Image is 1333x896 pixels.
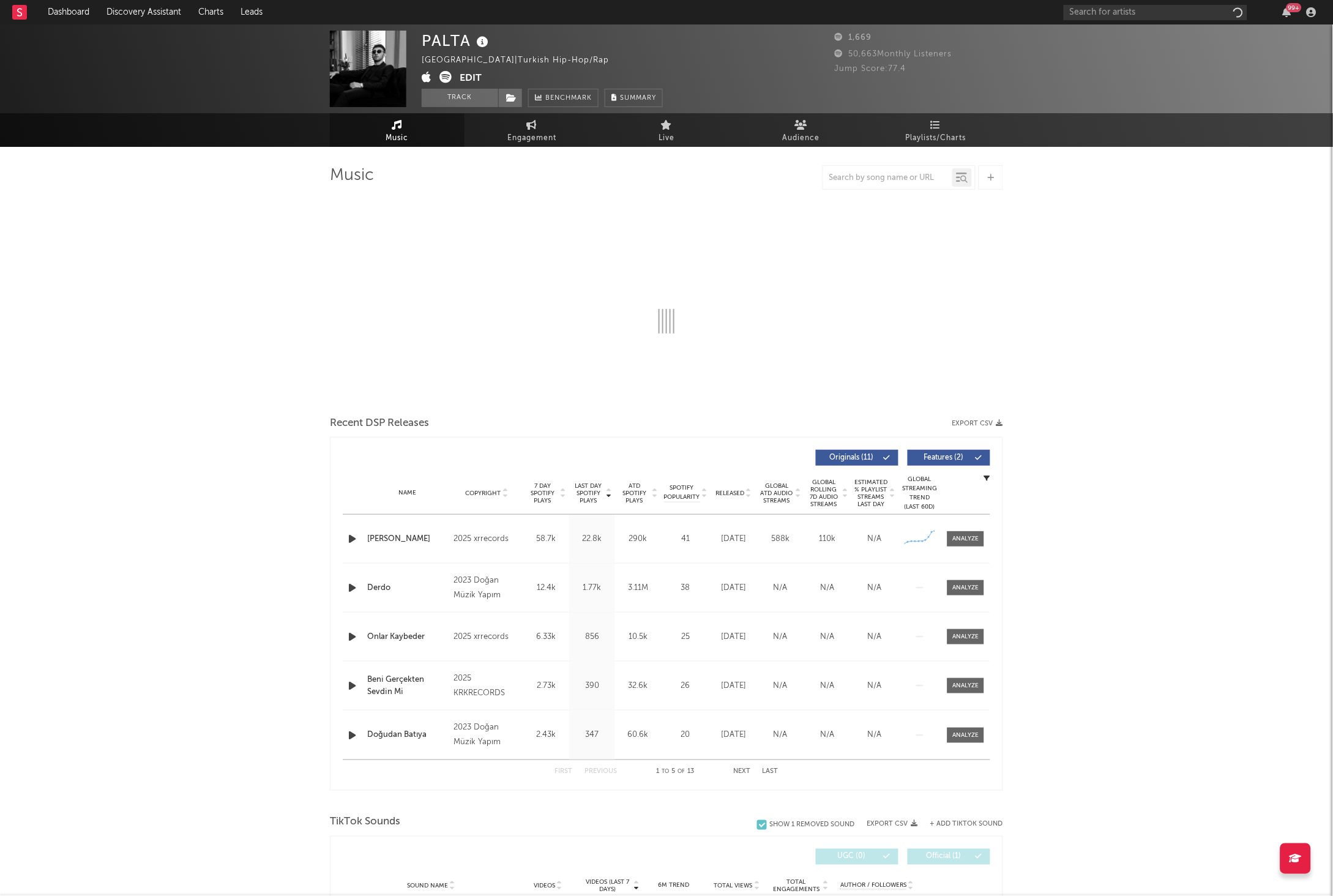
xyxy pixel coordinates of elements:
span: Features ( 2 ) [916,454,972,461]
span: Author / Followers [840,882,906,890]
div: [DATE] [713,631,754,643]
span: Total Engagements [772,879,821,894]
a: Derdo [367,582,447,594]
span: Global Rolling 7D Audio Streams [807,479,841,508]
span: ATD Spotify Plays [618,482,651,504]
button: Last [763,769,779,775]
a: [PERSON_NAME] [367,533,447,545]
button: 99+ [1283,7,1291,17]
span: Playlists/Charts [906,131,966,146]
div: 38 [664,582,707,594]
div: 2023 Doğan Müzik Yapım [454,573,520,603]
div: 41 [664,533,707,545]
div: N/A [760,729,801,741]
div: Show 1 Removed Sound [770,821,855,829]
div: [DATE] [713,729,754,741]
input: Search for artists [1064,5,1247,20]
div: 1 5 13 [641,765,709,780]
button: Track [422,89,498,107]
div: N/A [854,533,895,545]
div: 2025 xrrecords [454,532,520,547]
div: [DATE] [713,582,754,594]
span: Live [659,131,674,146]
div: N/A [854,582,895,594]
div: 3.11M [618,582,658,594]
div: 6.33k [526,631,566,643]
div: N/A [760,680,801,692]
button: Next [733,769,750,775]
div: N/A [807,631,848,643]
a: Music [330,113,465,147]
button: UGC(0) [816,849,898,865]
button: Previous [584,769,617,775]
a: Beni̇ Gerçekten Sevdi̇n Mi̇ [367,674,447,698]
div: 2023 Doğan Müzik Yapım [454,720,520,750]
div: 25 [664,631,707,643]
a: Onlar Kaybeder [367,631,447,643]
div: PALTA [422,31,491,51]
div: 390 [572,680,612,692]
span: Global ATD Audio Streams [760,482,794,504]
span: Released [715,490,744,497]
button: Originals(11) [816,450,898,466]
span: Audience [783,131,820,146]
a: Engagement [465,113,599,147]
div: 99 + [1286,3,1302,12]
span: Total Views [714,883,753,890]
span: Originals ( 11 ) [824,454,880,461]
div: 2025 xrrecords [454,630,520,644]
span: to [662,769,669,775]
span: of [678,769,685,775]
div: 10.5k [618,631,658,643]
a: Benchmark [528,89,599,107]
span: Videos (last 7 days) [583,879,632,894]
span: Music [386,131,409,146]
div: Global Streaming Trend (Last 60D) [902,475,938,512]
button: + Add TikTok Sound [930,821,1003,828]
div: 22.8k [572,533,612,545]
div: 588k [760,533,801,545]
div: 290k [618,533,658,545]
button: Export CSV [867,821,918,828]
span: Sound Name [407,883,448,890]
div: 347 [572,729,612,741]
div: N/A [760,631,801,643]
div: [DATE] [713,533,754,545]
div: N/A [807,680,848,692]
a: Doğudan Batıya [367,729,447,741]
button: Export CSV [952,420,1003,427]
span: 50,663 Monthly Listeners [835,50,952,58]
input: Search by song name or URL [823,173,952,183]
span: Recent DSP Releases [330,416,429,431]
div: [DATE] [713,680,754,692]
div: 58.7k [526,533,566,545]
span: Copyright [465,490,501,497]
button: + Add TikTok Sound [918,821,1003,828]
div: N/A [854,631,895,643]
span: Engagement [507,131,556,146]
span: Videos [534,883,555,890]
div: 110k [807,533,848,545]
div: N/A [854,680,895,692]
div: 856 [572,631,612,643]
span: Summary [620,95,656,102]
div: 6M Trend [646,881,703,890]
span: Jump Score: 77.4 [835,65,906,73]
div: 26 [664,680,707,692]
span: UGC ( 0 ) [824,853,880,861]
span: Spotify Popularity [664,483,700,502]
div: 2.73k [526,680,566,692]
span: Last Day Spotify Plays [572,482,605,504]
div: N/A [854,729,895,741]
span: Benchmark [545,91,592,106]
button: Edit [460,71,482,86]
span: Official ( 1 ) [916,853,972,861]
div: [GEOGRAPHIC_DATA] | Turkish Hip-Hop/Rap [422,53,623,68]
div: Name [367,488,447,498]
div: 12.4k [526,582,566,594]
